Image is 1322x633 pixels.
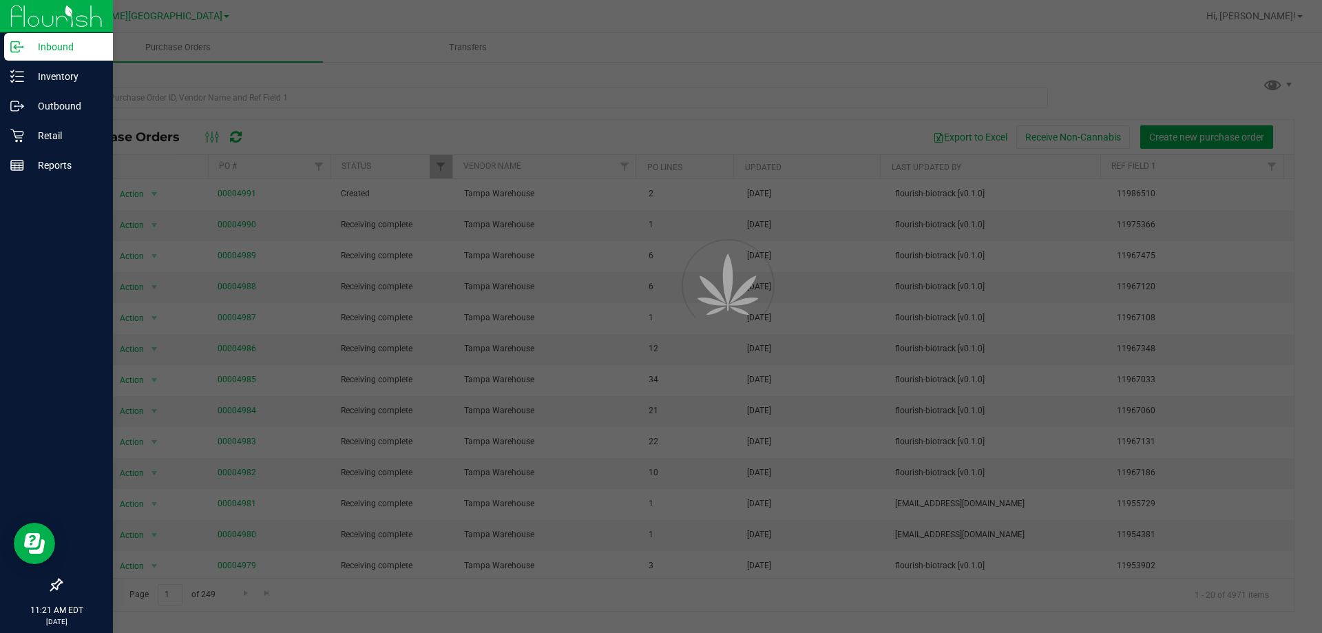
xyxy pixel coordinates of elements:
[6,604,107,616] p: 11:21 AM EDT
[24,68,107,85] p: Inventory
[10,40,24,54] inline-svg: Inbound
[24,157,107,174] p: Reports
[24,39,107,55] p: Inbound
[24,127,107,144] p: Retail
[14,523,55,564] iframe: Resource center
[10,99,24,113] inline-svg: Outbound
[10,129,24,143] inline-svg: Retail
[10,158,24,172] inline-svg: Reports
[10,70,24,83] inline-svg: Inventory
[24,98,107,114] p: Outbound
[6,616,107,627] p: [DATE]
